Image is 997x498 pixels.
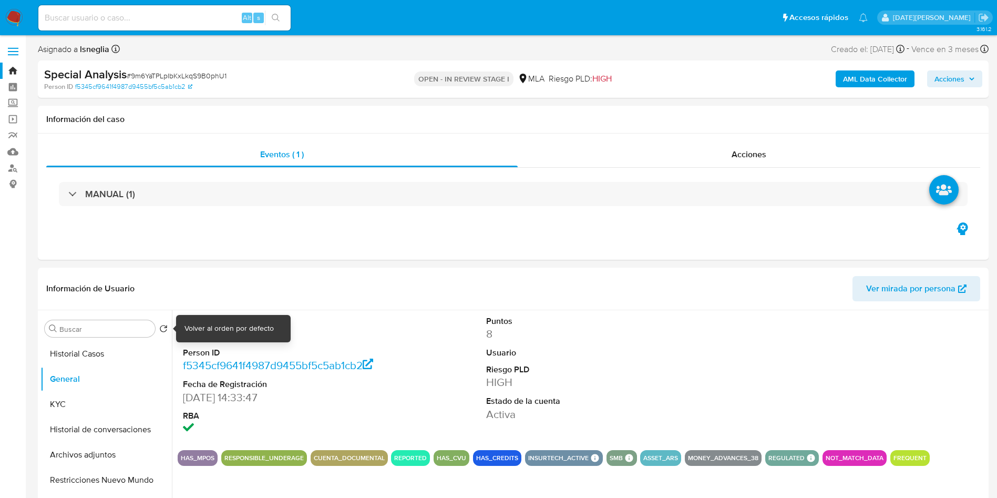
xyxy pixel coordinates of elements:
a: Salir [978,12,989,23]
a: f5345cf9641f4987d9455bf5c5ab1cb2 [75,82,192,92]
span: Ver mirada por persona [866,276,955,301]
h3: MANUAL (1) [85,188,135,200]
span: s [257,13,260,23]
dt: Person ID [183,347,375,359]
dd: Activa [486,407,678,422]
a: f5345cf9641f4987d9455bf5c5ab1cb2 [183,358,374,373]
b: Special Analysis [44,66,127,83]
button: Acciones [927,70,982,87]
p: lucia.neglia@mercadolibre.com [893,13,974,23]
h1: Información del caso [46,114,980,125]
p: OPEN - IN REVIEW STAGE I [414,72,513,86]
b: AML Data Collector [843,70,907,87]
span: Riesgo PLD: [549,73,612,85]
button: Historial de conversaciones [40,417,172,442]
div: Creado el: [DATE] [831,42,905,56]
div: MANUAL (1) [59,182,968,206]
dt: Puntos [486,316,678,327]
dt: Usuario [486,347,678,359]
div: Volver al orden por defecto [184,323,274,334]
dd: HIGH [486,375,678,390]
button: Restricciones Nuevo Mundo [40,467,172,493]
button: Ver mirada por persona [852,276,980,301]
span: Vence en 3 meses [911,44,979,55]
span: # 9m6YaTPLpIbKxLkqS9B0phU1 [127,70,227,81]
button: Volver al orden por defecto [159,324,168,336]
span: - [907,42,909,56]
button: KYC [40,392,172,417]
button: General [40,367,172,392]
button: Historial Casos [40,341,172,367]
span: Eventos ( 1 ) [260,148,304,160]
dt: Riesgo PLD [486,364,678,375]
span: Acciones [732,148,766,160]
b: Person ID [44,82,73,92]
b: lsneglia [78,43,109,55]
button: Buscar [49,324,57,333]
span: HIGH [592,73,612,85]
span: Acciones [934,70,964,87]
button: search-icon [265,11,286,25]
h1: Información de Usuario [46,283,135,294]
input: Buscar usuario o caso... [38,11,291,25]
dt: Estado de la cuenta [486,395,678,407]
dt: Fecha de Registración [183,379,375,390]
button: AML Data Collector [836,70,914,87]
input: Buscar [59,324,151,334]
dt: RBA [183,410,375,422]
span: Alt [243,13,251,23]
a: Notificaciones [859,13,868,22]
span: Accesos rápidos [789,12,848,23]
span: Asignado a [38,44,109,55]
div: MLA [518,73,544,85]
dd: [DATE] 14:33:47 [183,390,375,405]
button: Archivos adjuntos [40,442,172,467]
dd: 8 [486,327,678,341]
